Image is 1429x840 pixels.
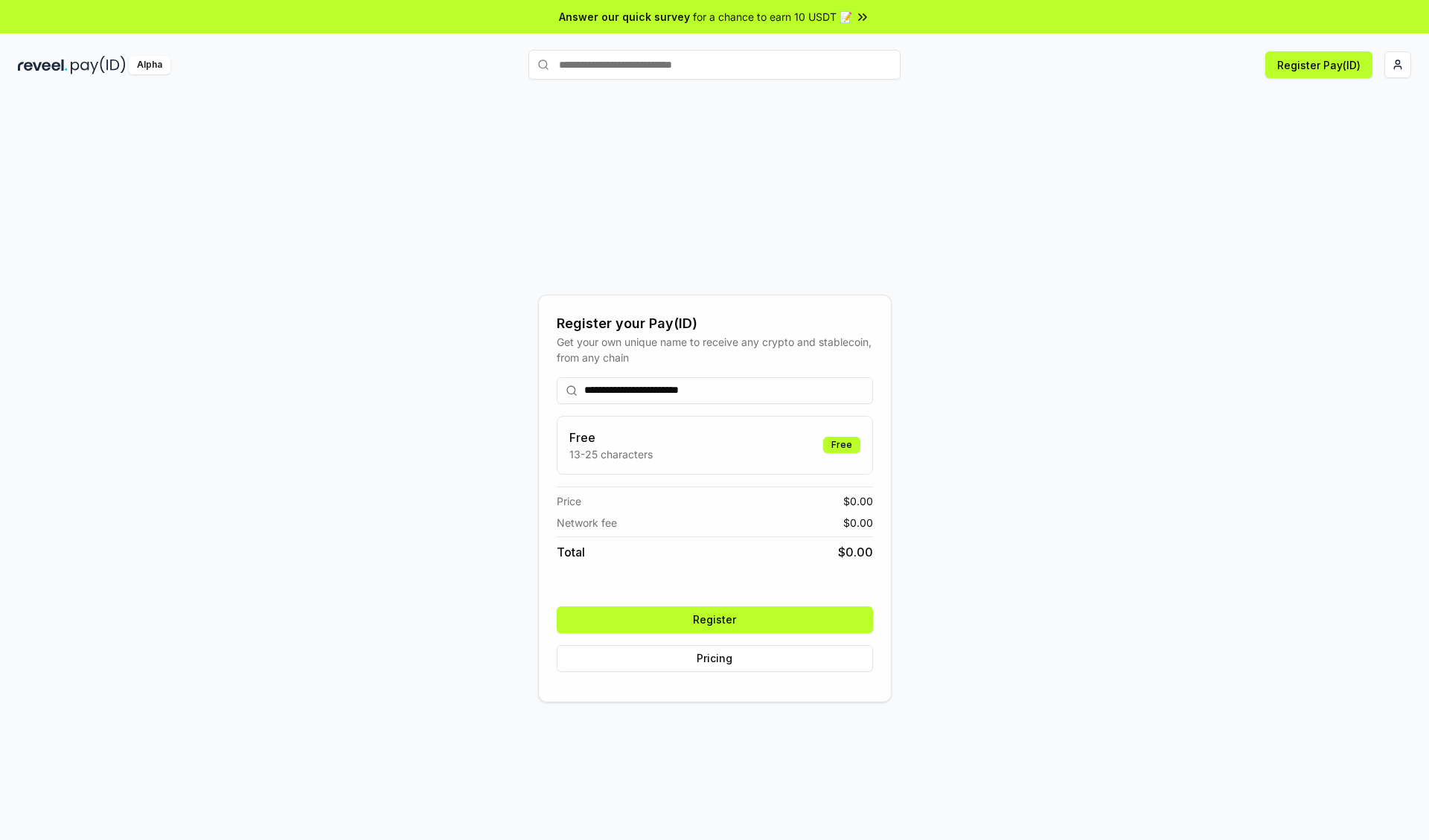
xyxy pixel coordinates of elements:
[1265,51,1372,78] button: Register Pay(ID)
[557,493,581,509] span: Price
[557,543,585,561] span: Total
[823,437,860,453] div: Free
[559,9,690,25] span: Answer our quick survey
[557,606,873,633] button: Register
[693,9,852,25] span: for a chance to earn 10 USDT 📝
[843,493,873,509] span: $ 0.00
[843,515,873,530] span: $ 0.00
[129,56,170,74] div: Alpha
[18,56,68,74] img: reveel_dark
[569,429,653,446] h3: Free
[838,543,873,561] span: $ 0.00
[71,56,126,74] img: pay_id
[557,313,873,334] div: Register your Pay(ID)
[569,446,653,462] p: 13-25 characters
[557,334,873,365] div: Get your own unique name to receive any crypto and stablecoin, from any chain
[557,645,873,672] button: Pricing
[557,515,617,530] span: Network fee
